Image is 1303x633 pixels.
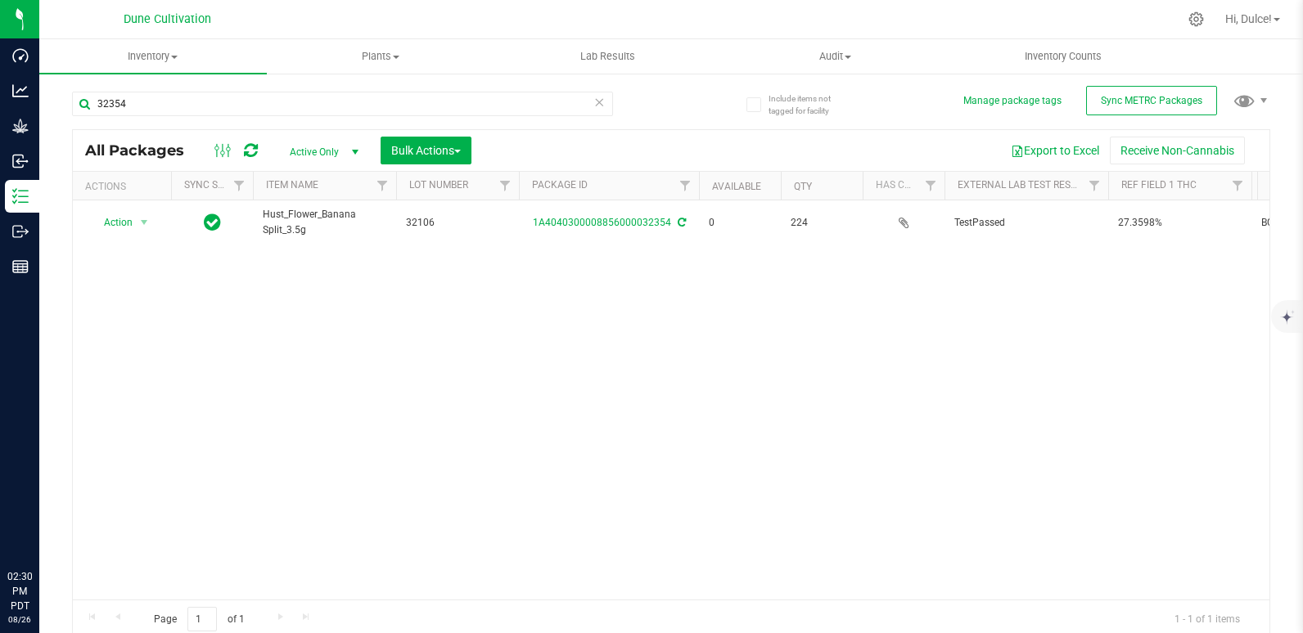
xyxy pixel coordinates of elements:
[184,179,247,191] a: Sync Status
[1081,172,1108,200] a: Filter
[263,207,386,238] span: Hust_Flower_Banana Split_3.5g
[494,39,722,74] a: Lab Results
[406,215,509,231] span: 32106
[16,502,65,551] iframe: Resource center
[226,172,253,200] a: Filter
[204,211,221,234] span: In Sync
[954,215,1098,231] span: TestPassed
[85,141,201,159] span: All Packages
[709,215,771,231] span: 0
[672,172,699,200] a: Filter
[7,613,32,626] p: 08/26
[794,181,812,192] a: Qty
[266,179,318,191] a: Item Name
[1086,86,1217,115] button: Sync METRC Packages
[12,258,29,275] inline-svg: Reports
[124,12,211,26] span: Dune Cultivation
[1224,172,1251,200] a: Filter
[963,94,1062,108] button: Manage package tags
[675,217,686,228] span: Sync from Compliance System
[594,92,606,113] span: Clear
[532,179,588,191] a: Package ID
[1003,49,1124,64] span: Inventory Counts
[12,153,29,169] inline-svg: Inbound
[267,39,494,74] a: Plants
[958,179,1086,191] a: External Lab Test Result
[1121,179,1197,191] a: Ref Field 1 THC
[918,172,945,200] a: Filter
[533,217,671,228] a: 1A4040300008856000032354
[769,92,850,117] span: Include items not tagged for facility
[723,49,949,64] span: Audit
[1161,607,1253,631] span: 1 - 1 of 1 items
[268,49,494,64] span: Plants
[12,118,29,134] inline-svg: Grow
[722,39,949,74] a: Audit
[134,211,155,234] span: select
[12,223,29,240] inline-svg: Outbound
[369,172,396,200] a: Filter
[12,188,29,204] inline-svg: Inventory
[791,215,853,231] span: 224
[89,211,133,234] span: Action
[381,137,471,164] button: Bulk Actions
[1186,11,1206,27] div: Manage settings
[558,49,657,64] span: Lab Results
[1118,215,1242,231] span: 27.3598%
[409,179,468,191] a: Lot Number
[863,172,945,200] th: Has COA
[1110,137,1245,164] button: Receive Non-Cannabis
[187,607,217,632] input: 1
[391,144,461,157] span: Bulk Actions
[39,39,267,74] a: Inventory
[1101,95,1202,106] span: Sync METRC Packages
[48,500,68,519] iframe: Resource center unread badge
[492,172,519,200] a: Filter
[12,47,29,64] inline-svg: Dashboard
[140,607,258,632] span: Page of 1
[85,181,165,192] div: Actions
[949,39,1177,74] a: Inventory Counts
[12,83,29,99] inline-svg: Analytics
[1000,137,1110,164] button: Export to Excel
[712,181,761,192] a: Available
[72,92,613,116] input: Search Package ID, Item Name, SKU, Lot or Part Number...
[1225,12,1272,25] span: Hi, Dulce!
[7,569,32,613] p: 02:30 PM PDT
[39,49,267,64] span: Inventory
